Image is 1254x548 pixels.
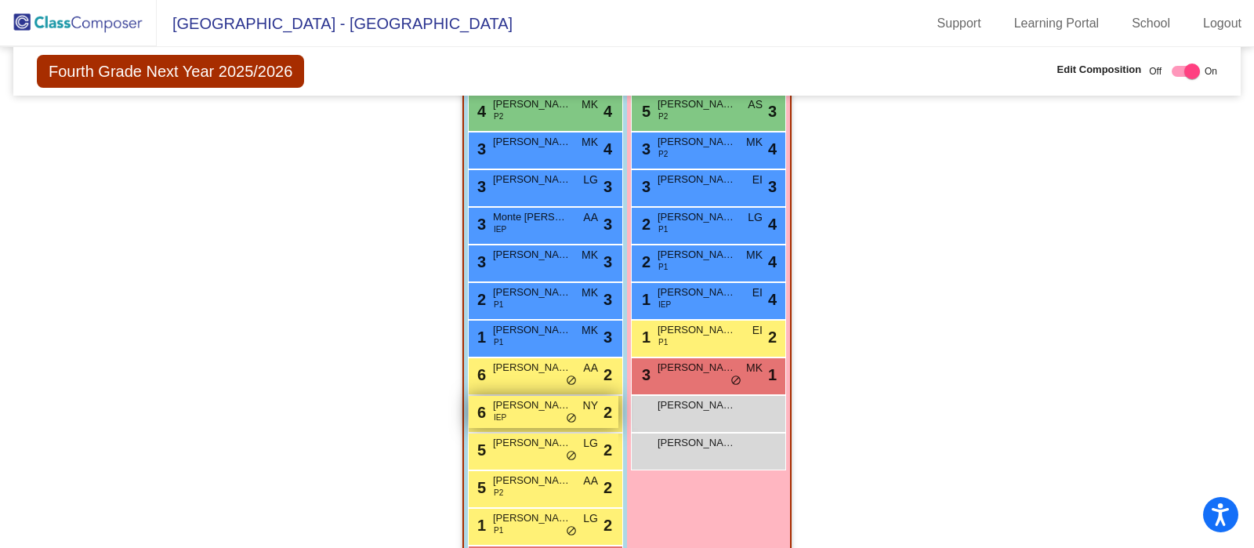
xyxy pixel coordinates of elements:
span: MK [746,360,763,376]
span: P1 [494,524,503,536]
span: do_not_disturb_alt [566,450,577,463]
span: [PERSON_NAME] [493,397,571,413]
a: Logout [1191,11,1254,36]
span: [PERSON_NAME] [493,473,571,488]
span: 1 [768,363,777,387]
span: 4 [473,103,486,120]
span: P2 [494,487,503,499]
a: Learning Portal [1002,11,1112,36]
span: 2 [473,291,486,308]
span: [PERSON_NAME] [493,96,571,112]
span: [PERSON_NAME] [493,435,571,451]
span: On [1205,64,1217,78]
span: P2 [494,111,503,122]
span: [PERSON_NAME] [493,172,571,187]
span: 4 [768,137,777,161]
span: EI [752,172,763,188]
span: AA [583,209,598,226]
span: P1 [658,336,668,348]
span: IEP [494,223,506,235]
span: 6 [473,366,486,383]
a: Support [925,11,994,36]
span: 3 [603,250,612,274]
span: 3 [603,288,612,311]
span: MK [582,96,598,113]
span: LG [583,510,598,527]
span: Edit Composition [1057,62,1142,78]
span: P1 [494,299,503,310]
span: 2 [603,438,612,462]
span: [PERSON_NAME] [493,322,571,338]
span: [PERSON_NAME] [493,360,571,376]
span: do_not_disturb_alt [566,412,577,425]
span: P1 [494,336,503,348]
span: 1 [473,517,486,534]
span: 3 [768,175,777,198]
span: Fourth Grade Next Year 2025/2026 [37,55,304,88]
span: IEP [658,299,671,310]
span: 2 [603,514,612,537]
span: MK [582,285,598,301]
span: [PERSON_NAME] [658,209,736,225]
span: 3 [603,325,612,349]
span: EI [752,285,763,301]
span: [PERSON_NAME] [658,172,736,187]
span: [PERSON_NAME] [658,322,736,338]
span: [GEOGRAPHIC_DATA] - [GEOGRAPHIC_DATA] [157,11,513,36]
span: 3 [473,216,486,233]
span: [PERSON_NAME] [658,435,736,451]
span: 3 [473,253,486,270]
span: 2 [603,476,612,499]
span: 1 [638,291,651,308]
span: Off [1149,64,1162,78]
span: 4 [768,250,777,274]
span: [PERSON_NAME] [658,397,736,413]
span: 3 [603,212,612,236]
span: P2 [658,148,668,160]
span: AA [583,473,598,489]
span: 2 [638,216,651,233]
span: [PERSON_NAME] [493,510,571,526]
span: [PERSON_NAME] [658,285,736,300]
span: EI [752,322,763,339]
span: P2 [658,111,668,122]
span: [PERSON_NAME] [658,134,736,150]
span: 3 [638,366,651,383]
span: 2 [638,253,651,270]
span: MK [582,134,598,151]
span: LG [748,209,763,226]
span: LG [583,435,598,452]
span: P1 [658,223,668,235]
span: 6 [473,404,486,421]
span: 2 [603,363,612,387]
span: [PERSON_NAME] [658,247,736,263]
span: do_not_disturb_alt [566,525,577,538]
span: LG [583,172,598,188]
span: 4 [768,288,777,311]
a: School [1119,11,1183,36]
span: 3 [603,175,612,198]
span: 5 [473,441,486,459]
span: 1 [473,328,486,346]
span: [PERSON_NAME] [493,134,571,150]
span: MK [582,247,598,263]
span: 5 [473,479,486,496]
span: [PERSON_NAME] [658,96,736,112]
span: 3 [473,178,486,195]
span: 4 [768,212,777,236]
span: 2 [603,401,612,424]
span: [PERSON_NAME] [658,360,736,376]
span: do_not_disturb_alt [730,375,741,387]
span: 2 [768,325,777,349]
span: 4 [603,137,612,161]
span: IEP [494,412,506,423]
span: AA [583,360,598,376]
span: 1 [638,328,651,346]
span: MK [582,322,598,339]
span: 5 [638,103,651,120]
span: 3 [638,140,651,158]
span: 3 [473,140,486,158]
span: AS [748,96,763,113]
span: 4 [603,100,612,123]
span: [PERSON_NAME] [493,247,571,263]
